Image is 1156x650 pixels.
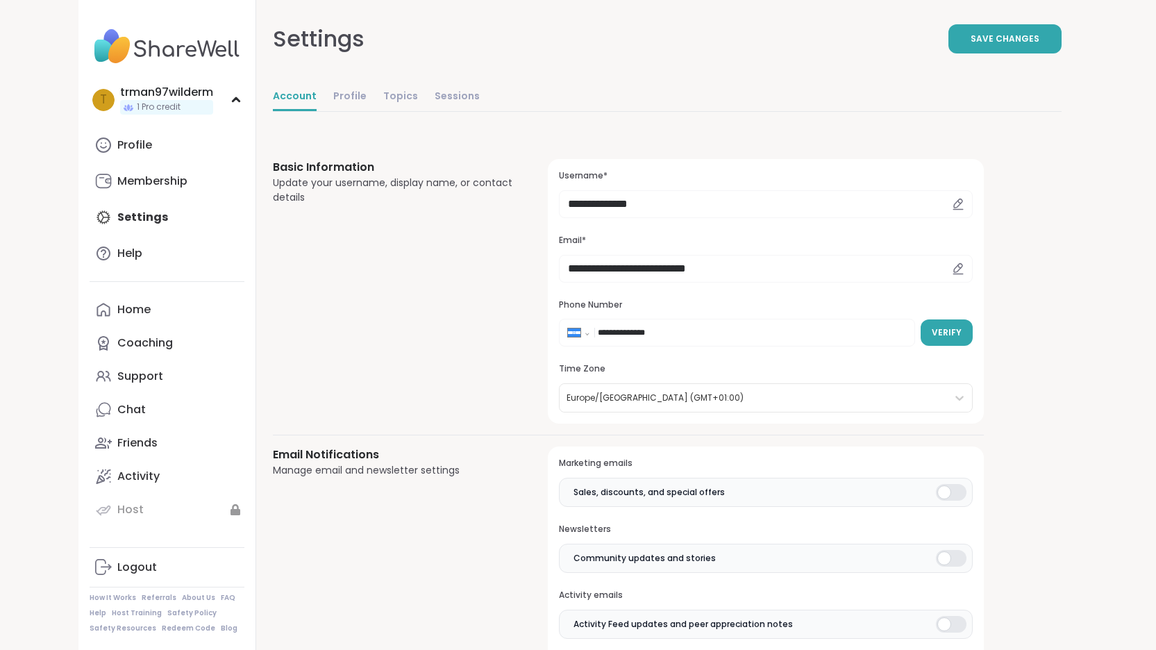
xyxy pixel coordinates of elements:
[273,463,515,478] div: Manage email and newsletter settings
[221,593,235,603] a: FAQ
[117,502,144,517] div: Host
[167,608,217,618] a: Safety Policy
[90,360,244,393] a: Support
[948,24,1062,53] button: Save Changes
[559,299,972,311] h3: Phone Number
[273,22,365,56] div: Settings
[333,83,367,111] a: Profile
[117,335,173,351] div: Coaching
[117,469,160,484] div: Activity
[117,435,158,451] div: Friends
[120,85,213,100] div: trman97wilderm
[559,458,972,469] h3: Marketing emails
[273,159,515,176] h3: Basic Information
[273,83,317,111] a: Account
[559,524,972,535] h3: Newsletters
[559,170,972,182] h3: Username*
[117,369,163,384] div: Support
[117,402,146,417] div: Chat
[90,326,244,360] a: Coaching
[435,83,480,111] a: Sessions
[221,624,237,633] a: Blog
[273,447,515,463] h3: Email Notifications
[90,593,136,603] a: How It Works
[90,393,244,426] a: Chat
[559,363,972,375] h3: Time Zone
[971,33,1039,45] span: Save Changes
[921,319,973,346] button: Verify
[273,176,515,205] div: Update your username, display name, or contact details
[573,618,793,631] span: Activity Feed updates and peer appreciation notes
[559,590,972,601] h3: Activity emails
[559,235,972,247] h3: Email*
[90,551,244,584] a: Logout
[117,560,157,575] div: Logout
[90,22,244,71] img: ShareWell Nav Logo
[117,137,152,153] div: Profile
[90,293,244,326] a: Home
[90,165,244,198] a: Membership
[117,302,151,317] div: Home
[90,128,244,162] a: Profile
[182,593,215,603] a: About Us
[117,246,142,261] div: Help
[90,493,244,526] a: Host
[90,426,244,460] a: Friends
[90,460,244,493] a: Activity
[573,552,716,565] span: Community updates and stories
[932,326,962,339] span: Verify
[573,486,725,499] span: Sales, discounts, and special offers
[142,593,176,603] a: Referrals
[90,624,156,633] a: Safety Resources
[383,83,418,111] a: Topics
[117,174,187,189] div: Membership
[90,237,244,270] a: Help
[90,608,106,618] a: Help
[100,91,107,109] span: t
[112,608,162,618] a: Host Training
[137,101,181,113] span: 1 Pro credit
[162,624,215,633] a: Redeem Code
